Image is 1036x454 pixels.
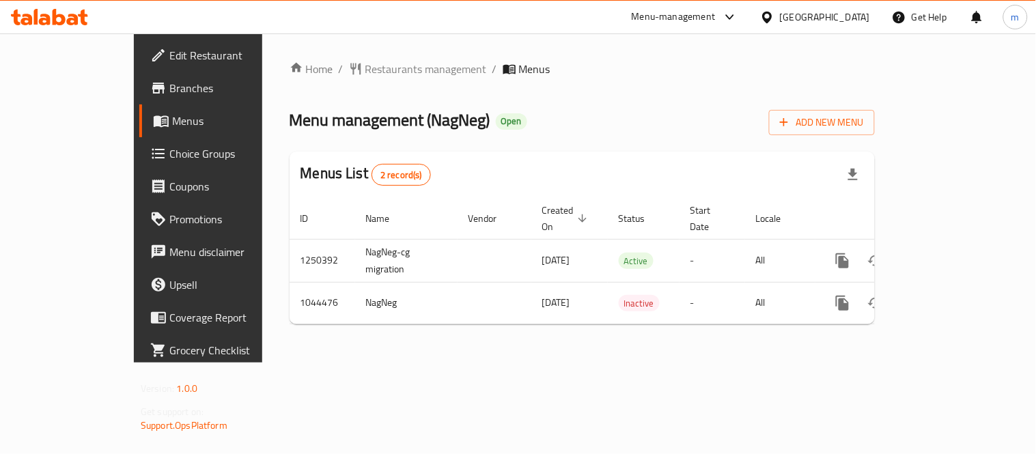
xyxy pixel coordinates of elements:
[780,114,864,131] span: Add New Menu
[745,282,815,324] td: All
[826,287,859,320] button: more
[300,210,326,227] span: ID
[169,178,296,195] span: Coupons
[372,164,431,186] div: Total records count
[632,9,716,25] div: Menu-management
[780,10,870,25] div: [GEOGRAPHIC_DATA]
[859,287,892,320] button: Change Status
[139,236,307,268] a: Menu disclaimer
[290,104,490,135] span: Menu management ( NagNeg )
[172,113,296,129] span: Menus
[366,210,408,227] span: Name
[169,47,296,63] span: Edit Restaurant
[372,169,430,182] span: 2 record(s)
[169,276,296,293] span: Upsell
[680,239,745,282] td: -
[169,342,296,358] span: Grocery Checklist
[619,295,660,311] div: Inactive
[859,244,892,277] button: Change Status
[339,61,344,77] li: /
[169,145,296,162] span: Choice Groups
[139,334,307,367] a: Grocery Checklist
[141,380,174,397] span: Version:
[619,253,654,269] span: Active
[769,110,875,135] button: Add New Menu
[815,198,968,240] th: Actions
[542,294,570,311] span: [DATE]
[139,104,307,137] a: Menus
[169,309,296,326] span: Coverage Report
[619,296,660,311] span: Inactive
[290,198,968,324] table: enhanced table
[355,239,458,282] td: NagNeg-cg migration
[139,203,307,236] a: Promotions
[139,137,307,170] a: Choice Groups
[519,61,550,77] span: Menus
[139,39,307,72] a: Edit Restaurant
[349,61,487,77] a: Restaurants management
[496,113,527,130] div: Open
[169,211,296,227] span: Promotions
[542,202,591,235] span: Created On
[290,61,875,77] nav: breadcrumb
[290,61,333,77] a: Home
[468,210,515,227] span: Vendor
[837,158,869,191] div: Export file
[139,72,307,104] a: Branches
[492,61,497,77] li: /
[680,282,745,324] td: -
[169,244,296,260] span: Menu disclaimer
[169,80,296,96] span: Branches
[826,244,859,277] button: more
[745,239,815,282] td: All
[300,163,431,186] h2: Menus List
[290,282,355,324] td: 1044476
[542,251,570,269] span: [DATE]
[290,239,355,282] td: 1250392
[139,268,307,301] a: Upsell
[355,282,458,324] td: NagNeg
[1011,10,1020,25] span: m
[496,115,527,127] span: Open
[139,301,307,334] a: Coverage Report
[141,403,204,421] span: Get support on:
[365,61,487,77] span: Restaurants management
[141,416,227,434] a: Support.OpsPlatform
[176,380,197,397] span: 1.0.0
[690,202,729,235] span: Start Date
[619,210,663,227] span: Status
[756,210,799,227] span: Locale
[139,170,307,203] a: Coupons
